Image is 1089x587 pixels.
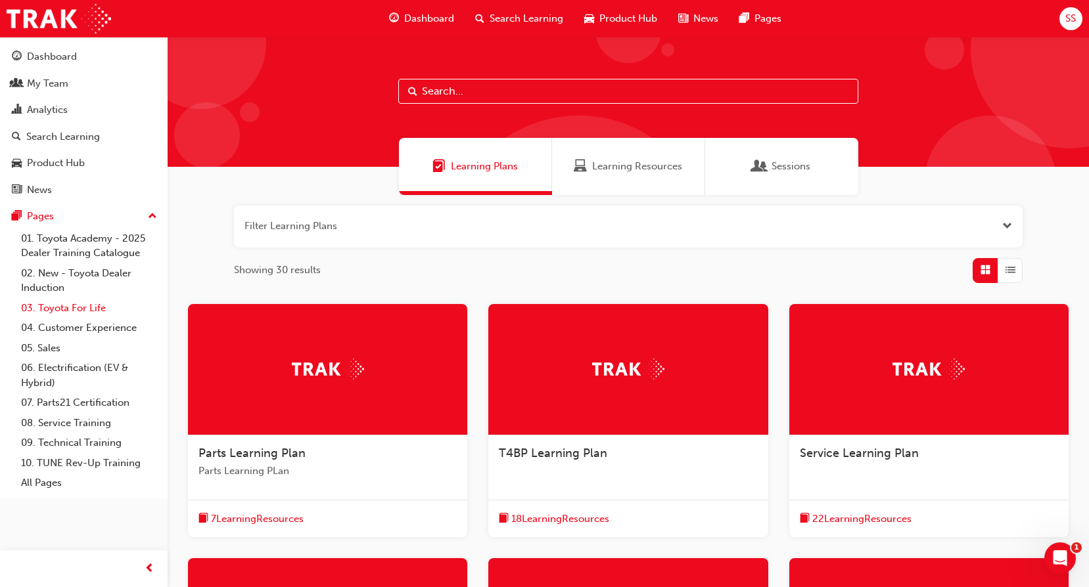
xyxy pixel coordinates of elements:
button: book-icon7LearningResources [198,511,304,527]
a: 07. Parts21 Certification [16,393,162,413]
span: Learning Resources [574,159,587,174]
span: up-icon [148,208,157,225]
button: SS [1059,7,1082,30]
button: Pages [5,204,162,228]
img: Trak [892,359,965,379]
span: SS [1065,11,1076,26]
a: 03. Toyota For Life [16,298,162,318]
span: news-icon [678,11,688,27]
span: News [693,11,718,26]
span: Grid [981,263,990,278]
a: Learning PlansLearning Plans [399,138,552,195]
span: Parts Learning PLan [198,464,457,479]
button: DashboardMy TeamAnalyticsSearch LearningProduct HubNews [5,42,162,204]
span: Sessions [753,159,766,174]
a: Analytics [5,98,162,122]
a: TrakT4BP Learning Planbook-icon18LearningResources [488,304,768,538]
a: news-iconNews [668,5,729,32]
span: chart-icon [12,104,22,116]
span: 18 Learning Resources [511,511,609,527]
a: pages-iconPages [729,5,792,32]
a: car-iconProduct Hub [574,5,668,32]
span: news-icon [12,185,22,196]
span: guage-icon [389,11,399,27]
iframe: Intercom live chat [1044,542,1076,574]
span: Learning Plans [451,159,518,174]
a: 01. Toyota Academy - 2025 Dealer Training Catalogue [16,228,162,263]
a: TrakParts Learning PlanParts Learning PLanbook-icon7LearningResources [188,304,467,538]
button: book-icon22LearningResources [800,511,912,527]
a: 09. Technical Training [16,433,162,453]
a: TrakService Learning Planbook-icon22LearningResources [789,304,1069,538]
a: Dashboard [5,45,162,69]
span: book-icon [800,511,810,527]
span: 7 Learning Resources [211,511,304,527]
input: Search... [398,79,858,104]
span: pages-icon [12,211,22,223]
div: Pages [27,209,54,224]
a: 08. Service Training [16,413,162,433]
span: car-icon [584,11,594,27]
span: Showing 30 results [234,263,321,278]
button: Open the filter [1002,219,1012,234]
span: guage-icon [12,51,22,63]
button: book-icon18LearningResources [499,511,609,527]
span: 1 [1071,542,1082,553]
a: News [5,178,162,202]
span: pages-icon [739,11,749,27]
span: car-icon [12,158,22,169]
span: people-icon [12,78,22,90]
span: book-icon [499,511,509,527]
div: News [27,183,52,198]
span: book-icon [198,511,208,527]
img: Trak [592,359,664,379]
a: guage-iconDashboard [379,5,465,32]
a: Product Hub [5,151,162,175]
div: My Team [27,76,68,91]
a: My Team [5,72,162,96]
span: Dashboard [404,11,454,26]
span: T4BP Learning Plan [499,446,607,460]
span: Learning Resources [592,159,682,174]
span: Pages [754,11,781,26]
span: Parts Learning Plan [198,446,306,460]
a: 05. Sales [16,338,162,359]
span: Search Learning [490,11,563,26]
span: Learning Plans [432,159,446,174]
a: SessionsSessions [705,138,858,195]
div: Search Learning [26,129,100,144]
a: 02. New - Toyota Dealer Induction [16,263,162,298]
a: 04. Customer Experience [16,318,162,338]
div: Analytics [27,102,68,118]
a: Search Learning [5,125,162,149]
a: Learning ResourcesLearning Resources [552,138,705,195]
div: Product Hub [27,156,85,171]
span: prev-icon [145,561,154,577]
img: Trak [7,4,111,33]
a: search-iconSearch Learning [465,5,574,32]
span: Product Hub [599,11,657,26]
div: Dashboard [27,49,77,64]
a: 06. Electrification (EV & Hybrid) [16,358,162,393]
img: Trak [292,359,364,379]
span: Search [408,84,417,99]
span: 22 Learning Resources [812,511,912,527]
span: search-icon [475,11,484,27]
span: Sessions [772,159,810,174]
span: search-icon [12,131,21,143]
span: List [1006,263,1015,278]
span: Service Learning Plan [800,446,919,460]
a: All Pages [16,473,162,493]
a: 10. TUNE Rev-Up Training [16,453,162,473]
